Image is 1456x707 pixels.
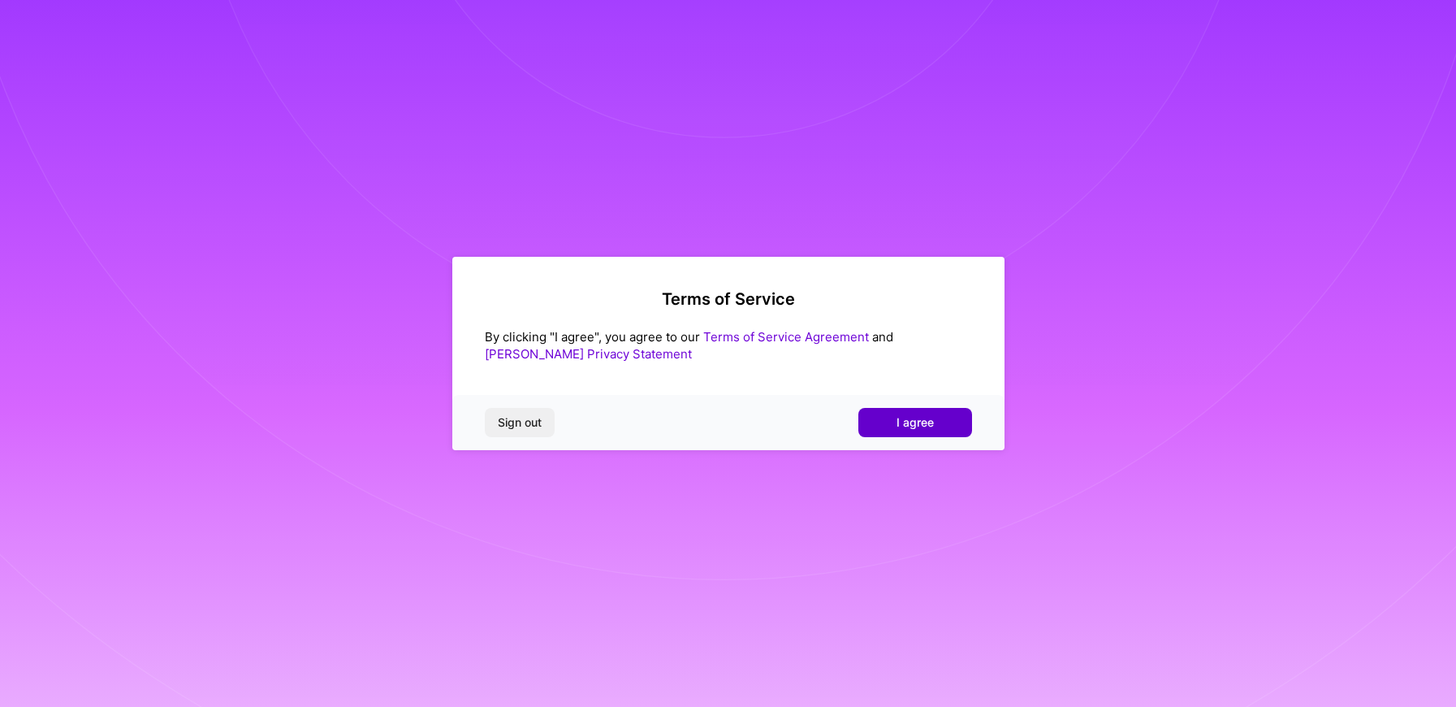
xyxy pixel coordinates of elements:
[498,414,542,431] span: Sign out
[485,408,555,437] button: Sign out
[485,346,692,362] a: [PERSON_NAME] Privacy Statement
[858,408,972,437] button: I agree
[703,329,869,345] a: Terms of Service Agreement
[485,289,972,309] h2: Terms of Service
[485,328,972,362] div: By clicking "I agree", you agree to our and
[896,414,934,431] span: I agree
